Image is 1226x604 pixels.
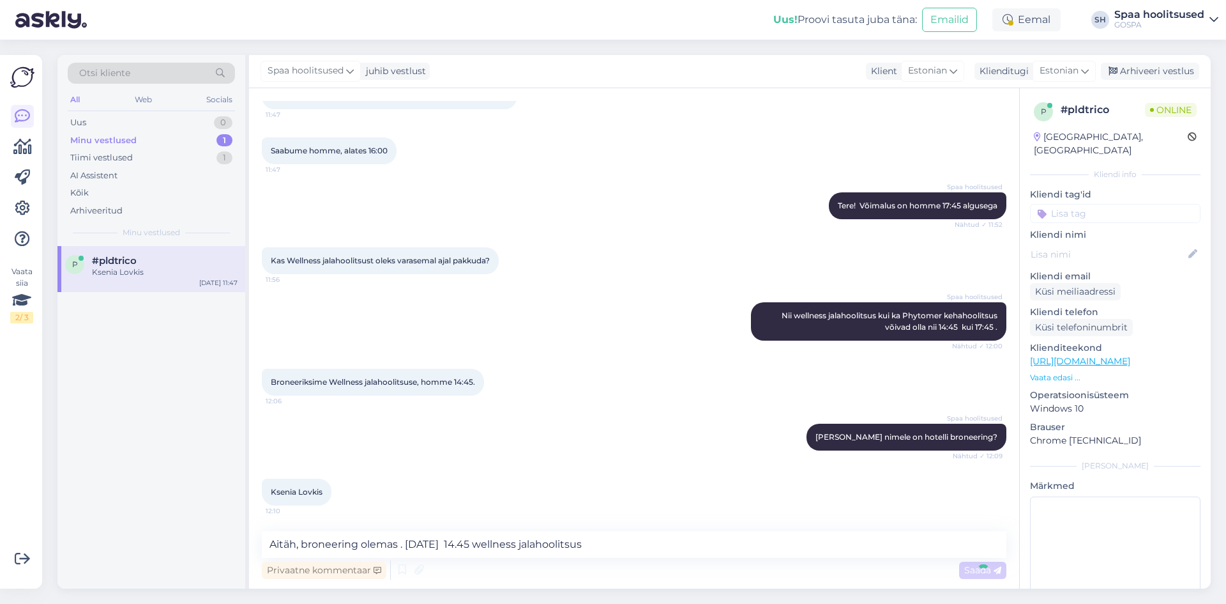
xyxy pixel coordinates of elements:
span: p [1041,107,1047,116]
div: Arhiveeri vestlus [1101,63,1199,80]
span: Spaa hoolitsused [268,64,344,78]
span: Nähtud ✓ 11:52 [955,220,1003,229]
span: Tere! Võimalus on homme 17:45 algusega [838,201,997,210]
div: Uus [70,116,86,129]
input: Lisa tag [1030,204,1200,223]
p: Brauser [1030,421,1200,434]
span: Spaa hoolitsused [947,182,1003,192]
p: Kliendi tag'id [1030,188,1200,201]
div: Klient [866,65,897,78]
div: [PERSON_NAME] [1030,460,1200,472]
div: Küsi meiliaadressi [1030,283,1121,300]
div: [DATE] 11:47 [199,278,238,288]
p: Chrome [TECHNICAL_ID] [1030,434,1200,447]
div: Vaata siia [10,266,33,323]
p: Märkmed [1030,479,1200,493]
a: Spaa hoolitsusedGOSPA [1114,10,1218,30]
span: 11:47 [266,165,314,174]
div: Eemal [992,8,1061,31]
span: Minu vestlused [123,227,180,238]
span: Kas Wellness jalahoolitsust oleks varasemal ajal pakkuda? [271,256,490,265]
div: 1 [216,134,232,147]
p: Kliendi email [1030,270,1200,283]
span: Broneeriksime Wellness jalahoolitsuse, homme 14:45. [271,377,475,387]
div: 2 / 3 [10,312,33,323]
div: # pldtrico [1061,102,1145,118]
div: Küsi telefoninumbrit [1030,319,1133,336]
div: Kliendi info [1030,169,1200,180]
span: Saabume homme, alates 16:00 [271,146,388,155]
span: Estonian [908,64,947,78]
span: #pldtrico [92,255,137,267]
div: [GEOGRAPHIC_DATA], [GEOGRAPHIC_DATA] [1034,130,1188,157]
span: 11:47 [266,110,314,120]
div: Proovi tasuta juba täna: [773,12,917,27]
div: Spaa hoolitsused [1114,10,1204,20]
p: Vaata edasi ... [1030,372,1200,383]
span: [PERSON_NAME] nimele on hotelli broneering? [815,432,997,442]
a: [URL][DOMAIN_NAME] [1030,355,1130,367]
div: Kõik [70,187,89,199]
b: Uus! [773,13,798,26]
div: juhib vestlust [361,65,426,78]
div: 0 [214,116,232,129]
p: Klienditeekond [1030,341,1200,355]
span: Nähtud ✓ 12:00 [952,341,1003,351]
p: Windows 10 [1030,402,1200,415]
span: Nähtud ✓ 12:09 [953,451,1003,461]
span: p [72,259,78,269]
div: GOSPA [1114,20,1204,30]
div: Tiimi vestlused [70,151,133,164]
img: Askly Logo [10,65,34,89]
span: 12:06 [266,396,314,406]
span: Estonian [1040,64,1078,78]
div: Web [132,91,155,108]
span: Spaa hoolitsused [947,414,1003,423]
p: Operatsioonisüsteem [1030,389,1200,402]
p: Kliendi telefon [1030,306,1200,319]
div: 1 [216,151,232,164]
span: Ksenia Lovkis [271,487,322,497]
div: SH [1091,11,1109,29]
span: Otsi kliente [79,66,130,80]
input: Lisa nimi [1031,247,1186,261]
button: Emailid [922,8,977,32]
span: 12:10 [266,506,314,516]
div: Minu vestlused [70,134,137,147]
div: Ksenia Lovkis [92,267,238,278]
div: Socials [204,91,235,108]
span: 11:56 [266,275,314,284]
span: Online [1145,103,1197,117]
p: Kliendi nimi [1030,228,1200,242]
div: Arhiveeritud [70,205,123,217]
span: Nii wellness jalahoolitsus kui ka Phytomer kehahoolitsus võivad olla nii 14:45 kui 17:45 . [782,311,1001,332]
div: AI Assistent [70,169,117,182]
div: Klienditugi [974,65,1029,78]
span: Spaa hoolitsused [947,292,1003,302]
div: All [68,91,82,108]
